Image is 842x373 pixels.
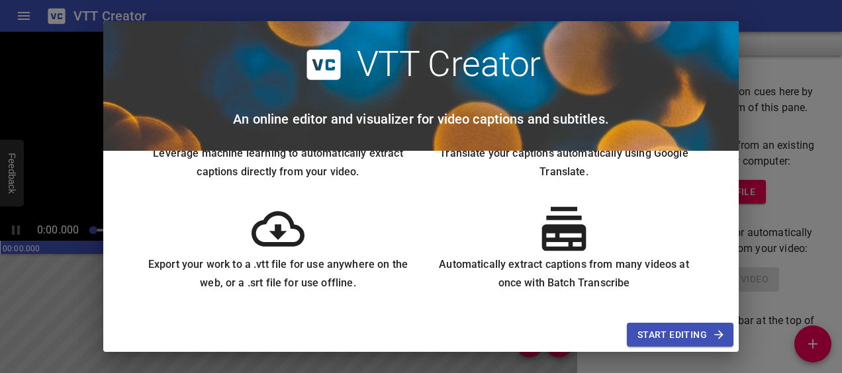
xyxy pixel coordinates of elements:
h6: An online editor and visualizer for video captions and subtitles. [233,108,609,130]
h6: Automatically extract captions from many videos at once with Batch Transcribe [432,255,696,292]
button: Start Editing [627,323,733,347]
h6: Translate your captions automatically using Google Translate. [432,144,696,181]
h6: Leverage machine learning to automatically extract captions directly from your video. [146,144,410,181]
span: Start Editing [637,327,723,343]
h2: VTT Creator [357,44,541,86]
h6: Export your work to a .vtt file for use anywhere on the web, or a .srt file for use offline. [146,255,410,292]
